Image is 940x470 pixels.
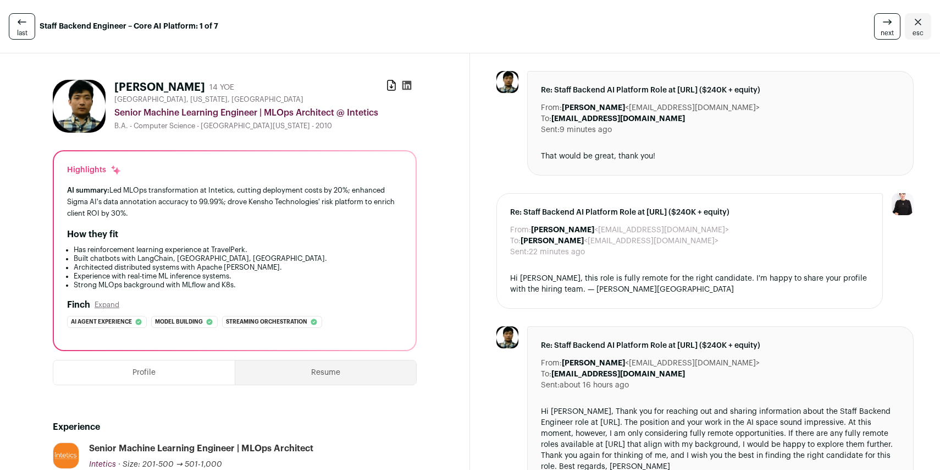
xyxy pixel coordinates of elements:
[562,102,760,113] dd: <[EMAIL_ADDRESS][DOMAIN_NAME]>
[562,104,625,112] b: [PERSON_NAME]
[510,207,869,218] span: Re: Staff Backend AI Platform Role at [URL] ($240K + equity)
[53,360,235,385] button: Profile
[905,13,931,40] a: Close
[95,300,119,309] button: Expand
[17,29,27,37] span: last
[541,369,551,380] dt: To:
[89,442,313,455] div: Senior Machine Learning Engineer | MLOps Architect
[74,263,402,272] li: Architected distributed systems with Apache [PERSON_NAME].
[913,29,924,37] span: esc
[531,225,729,236] dd: <[EMAIL_ADDRESS][DOMAIN_NAME]>
[67,187,109,194] span: AI summary:
[510,273,869,295] div: Hi [PERSON_NAME], this role is fully remote for the right candidate. I'm happy to share your prof...
[74,254,402,263] li: Built chatbots with LangChain, [GEOGRAPHIC_DATA], [GEOGRAPHIC_DATA].
[89,461,116,468] span: Intetics
[562,359,625,367] b: [PERSON_NAME]
[235,360,416,385] button: Resume
[67,184,402,219] div: Led MLOps transformation at Intetics, cutting deployment costs by 20%; enhanced Sigma AI's data a...
[541,113,551,124] dt: To:
[551,370,685,378] b: [EMAIL_ADDRESS][DOMAIN_NAME]
[510,236,521,247] dt: To:
[53,443,79,468] img: 058836c1efa2cb343cada962ecbfb6d56e2c8286209910ff591d5a34fd9c2f78.jpg
[209,82,234,93] div: 14 YOE
[541,151,900,162] div: That would be great, thank you!
[496,71,518,93] img: 235cca6d04800b0d3a52ad8cf9c59737372eba46bb733e0cae764917146b6e77.jpg
[74,245,402,254] li: Has reinforcement learning experience at TravelPerk.
[118,461,222,468] span: · Size: 201-500 → 501-1,000
[53,80,106,133] img: 235cca6d04800b0d3a52ad8cf9c59737372eba46bb733e0cae764917146b6e77.jpg
[541,102,562,113] dt: From:
[541,85,900,96] span: Re: Staff Backend AI Platform Role at [URL] ($240K + equity)
[892,193,914,215] img: 9240684-medium_jpg
[560,380,629,391] dd: about 16 hours ago
[114,80,205,95] h1: [PERSON_NAME]
[541,340,900,351] span: Re: Staff Backend AI Platform Role at [URL] ($240K + equity)
[560,124,612,135] dd: 9 minutes ago
[67,165,121,176] div: Highlights
[114,95,303,104] span: [GEOGRAPHIC_DATA], [US_STATE], [GEOGRAPHIC_DATA]
[521,236,718,247] dd: <[EMAIL_ADDRESS][DOMAIN_NAME]>
[114,106,417,119] div: Senior Machine Learning Engineer | MLOps Architect @ Intetics
[114,122,417,130] div: B.A. - Computer Science - [GEOGRAPHIC_DATA][US_STATE] - 2010
[881,29,894,37] span: next
[529,247,585,258] dd: 22 minutes ago
[53,420,417,434] h2: Experience
[510,247,529,258] dt: Sent:
[562,358,760,369] dd: <[EMAIL_ADDRESS][DOMAIN_NAME]>
[510,225,531,236] dt: From:
[874,13,900,40] a: next
[496,326,518,348] img: 235cca6d04800b0d3a52ad8cf9c59737372eba46bb733e0cae764917146b6e77.jpg
[9,13,35,40] a: last
[521,237,584,245] b: [PERSON_NAME]
[551,115,685,123] b: [EMAIL_ADDRESS][DOMAIN_NAME]
[71,316,132,327] span: Ai agent experience
[74,281,402,289] li: Strong MLOps background with MLflow and K8s.
[226,316,307,327] span: Streaming orchestration
[67,228,118,241] h2: How they fit
[541,380,560,391] dt: Sent:
[541,124,560,135] dt: Sent:
[155,316,203,327] span: Model building
[74,272,402,281] li: Experience with real-time ML inference systems.
[531,226,594,234] b: [PERSON_NAME]
[40,21,218,32] strong: Staff Backend Engineer – Core AI Platform: 1 of 7
[67,298,90,311] h2: Finch
[541,358,562,369] dt: From:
